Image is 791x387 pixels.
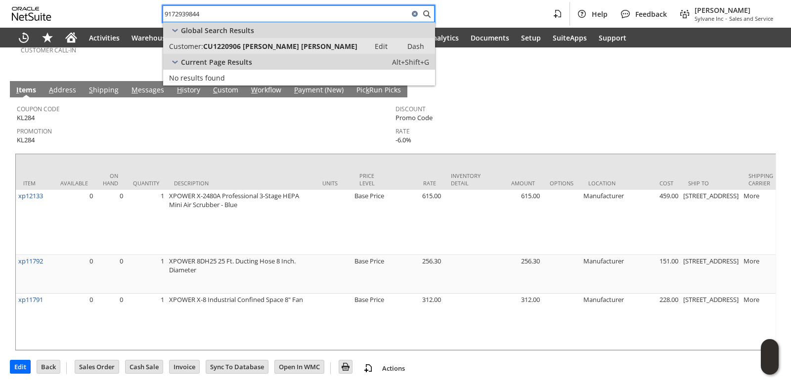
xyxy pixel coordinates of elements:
svg: logo [12,7,51,21]
span: k [366,85,369,94]
svg: Shortcuts [42,32,53,43]
td: Base Price [352,190,389,255]
svg: Search [421,8,433,20]
input: Edit [10,360,30,373]
a: Promotion [17,127,52,135]
a: PickRun Picks [354,85,403,96]
td: Base Price [352,255,389,294]
span: Sylvane Inc [695,15,723,22]
td: [STREET_ADDRESS] [681,255,741,294]
input: Sales Order [75,360,119,373]
td: 0 [95,255,126,294]
input: Open In WMC [275,360,324,373]
span: A [49,85,53,94]
span: I [16,85,19,94]
div: Amount [495,179,535,187]
input: Invoice [170,360,199,373]
a: Discount [395,105,426,113]
td: 0 [95,294,126,350]
td: 312.00 [389,294,443,350]
a: Actions [378,364,409,373]
td: XPOWER 8DH25 25 Ft. Ducting Hose 8 Inch. Diameter [167,255,315,294]
span: Customer: [169,42,203,51]
td: [STREET_ADDRESS] [681,294,741,350]
svg: Home [65,32,77,43]
div: Item [23,179,45,187]
a: Activities [83,28,126,47]
svg: Recent Records [18,32,30,43]
span: Help [592,9,608,19]
a: xp11791 [18,295,43,304]
div: Rate [396,179,436,187]
td: 1 [126,190,167,255]
div: Shipping Carrier [748,172,773,187]
span: P [294,85,298,94]
input: Sync To Database [206,360,268,373]
span: H [177,85,182,94]
iframe: Click here to launch Oracle Guided Learning Help Panel [761,339,779,375]
span: Sales and Service [729,15,773,22]
div: On Hand [103,172,118,187]
a: No results found [163,70,435,86]
td: XPOWER X-2480A Professional 3-Stage HEPA Mini Air Scrubber - Blue [167,190,315,255]
div: Units [322,179,345,187]
a: Dash: [398,40,433,52]
span: Activities [89,33,120,43]
td: 256.30 [488,255,542,294]
td: 0 [53,294,95,350]
a: Custom [211,85,241,96]
div: Location [588,179,619,187]
span: Oracle Guided Learning Widget. To move around, please hold and drag [761,357,779,375]
span: Alt+Shift+G [392,57,429,67]
span: Support [599,33,626,43]
td: 1 [126,294,167,350]
input: Print [339,360,352,373]
span: Feedback [635,9,667,19]
td: Manufacturer [581,255,626,294]
td: 1 [126,255,167,294]
td: 228.00 [626,294,681,350]
input: Search [163,8,409,20]
a: SuiteApps [547,28,593,47]
a: Address [46,85,79,96]
a: Warehouse [126,28,176,47]
td: 256.30 [389,255,443,294]
a: Support [593,28,632,47]
a: Edit: [364,40,398,52]
span: Documents [471,33,509,43]
span: W [251,85,258,94]
input: Cash Sale [126,360,163,373]
a: Setup [515,28,547,47]
span: S [89,85,93,94]
a: Workflow [249,85,284,96]
a: Shipping [87,85,121,96]
div: Available [60,179,88,187]
span: No results found [169,73,225,83]
div: Price Level [359,172,382,187]
span: Global Search Results [181,26,254,35]
span: Analytics [428,33,459,43]
a: Home [59,28,83,47]
input: Back [37,360,60,373]
td: 312.00 [488,294,542,350]
span: -6.0% [395,135,411,145]
a: Messages [129,85,167,96]
span: KL284 [17,135,35,145]
td: 0 [53,190,95,255]
td: More [741,190,781,255]
td: 615.00 [488,190,542,255]
td: [STREET_ADDRESS] [681,190,741,255]
span: [PERSON_NAME] [695,5,773,15]
span: M [132,85,138,94]
a: xp11792 [18,257,43,265]
span: KL284 [17,113,35,123]
a: Analytics [422,28,465,47]
a: Items [14,85,39,96]
td: Manufacturer [581,294,626,350]
div: Options [550,179,573,187]
a: Unrolled view on [763,83,775,95]
img: add-record.svg [362,362,374,374]
div: Inventory Detail [451,172,481,187]
a: Recent Records [12,28,36,47]
span: Current Page Results [181,57,252,67]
